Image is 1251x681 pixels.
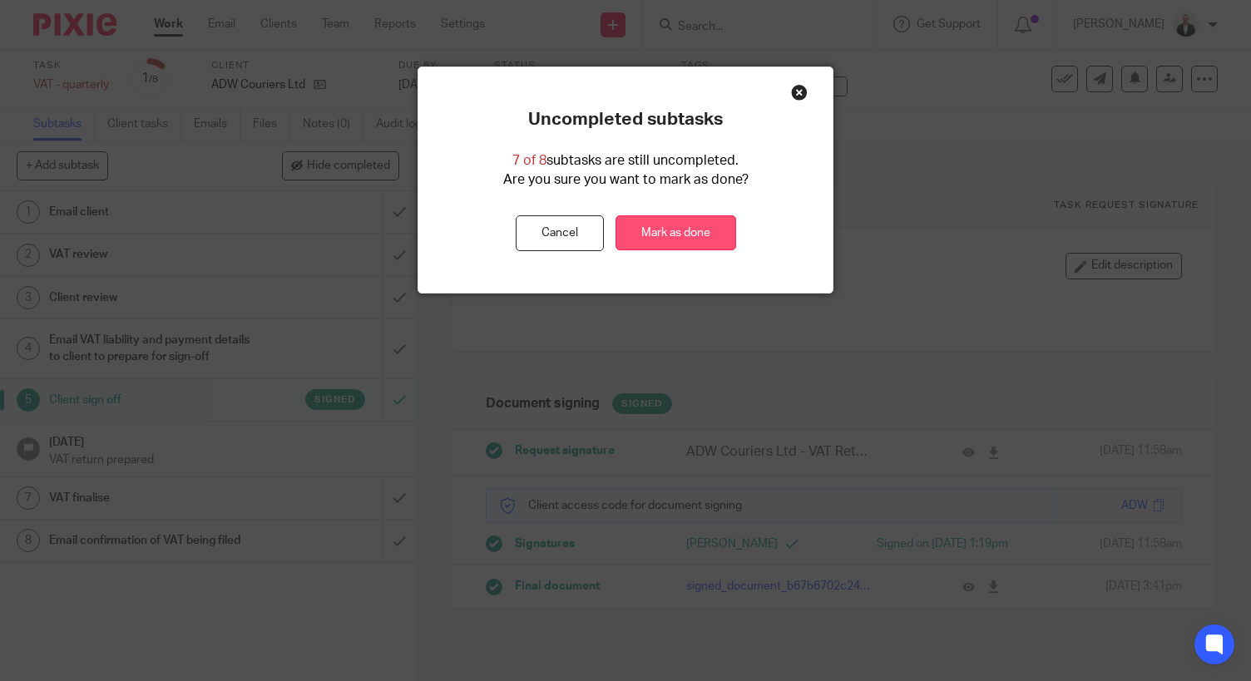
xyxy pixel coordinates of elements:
div: Close this dialog window [791,84,808,101]
p: Are you sure you want to mark as done? [503,170,749,190]
a: Mark as done [616,215,736,251]
p: Uncompleted subtasks [528,109,723,131]
button: Cancel [516,215,604,251]
p: subtasks are still uncompleted. [512,151,739,170]
span: 7 of 8 [512,154,546,167]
